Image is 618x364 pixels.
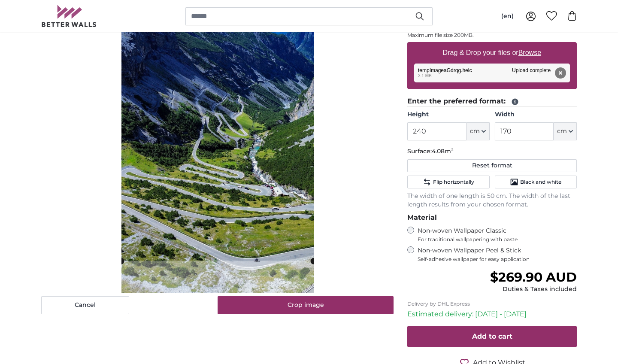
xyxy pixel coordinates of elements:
label: Non-woven Wallpaper Peel & Stick [418,246,577,263]
button: cm [554,122,577,140]
button: cm [467,122,490,140]
label: Drag & Drop your files or [439,44,545,61]
label: Height [407,110,489,119]
button: (en) [494,9,521,24]
span: $269.90 AUD [490,269,577,285]
button: Add to cart [407,326,577,347]
span: Self-adhesive wallpaper for easy application [418,256,577,263]
span: For traditional wallpapering with paste [418,236,577,243]
button: Crop image [218,296,394,314]
img: Betterwalls [41,5,97,27]
div: Duties & Taxes included [490,285,577,294]
span: cm [557,127,567,136]
span: Flip horizontally [433,179,474,185]
button: Black and white [495,176,577,188]
u: Browse [518,49,541,56]
legend: Enter the preferred format: [407,96,577,107]
p: Delivery by DHL Express [407,300,577,307]
label: Width [495,110,577,119]
span: 4.08m² [432,147,454,155]
span: Add to cart [472,332,512,340]
span: cm [470,127,480,136]
button: Flip horizontally [407,176,489,188]
button: Reset format [407,159,577,172]
p: Surface: [407,147,577,156]
span: Black and white [520,179,561,185]
label: Non-woven Wallpaper Classic [418,227,577,243]
p: The width of one length is 50 cm. The width of the last length results from your chosen format. [407,192,577,209]
legend: Material [407,212,577,223]
button: Cancel [41,296,129,314]
p: Maximum file size 200MB. [407,32,577,39]
p: Estimated delivery: [DATE] - [DATE] [407,309,577,319]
